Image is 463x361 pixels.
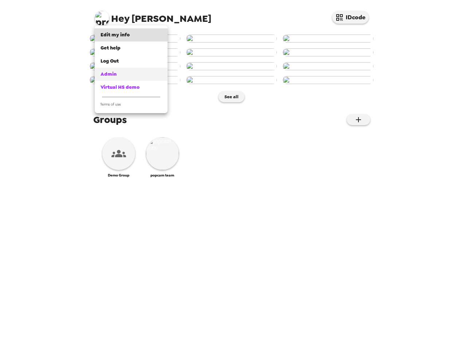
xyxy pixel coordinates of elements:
[100,102,121,107] span: Terms of use
[101,84,140,90] span: Virtual HS demo
[101,58,119,64] span: Log Out
[101,71,117,77] span: Admin
[101,45,121,51] span: Get help
[95,100,168,110] a: Terms of use
[101,32,130,38] span: Edit my info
